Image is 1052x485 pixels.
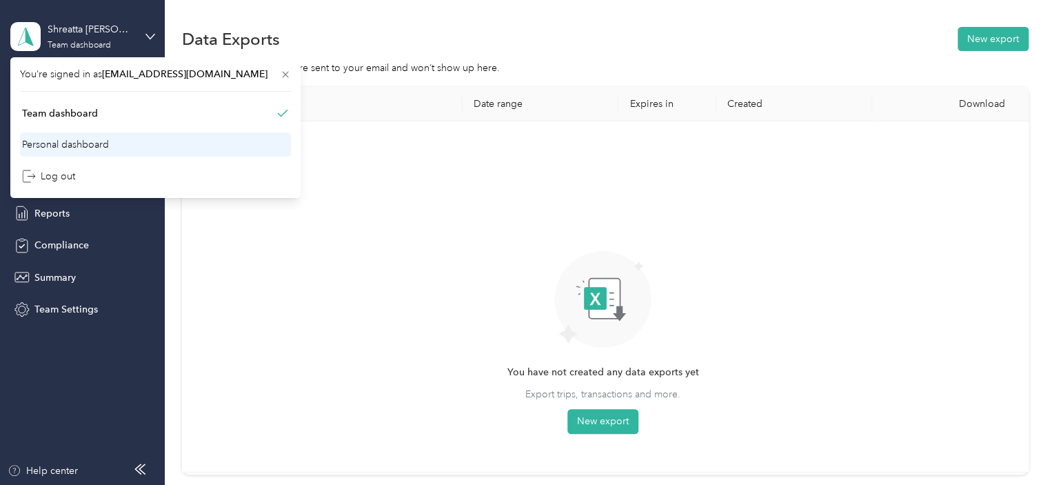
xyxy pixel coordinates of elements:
[182,32,280,46] h1: Data Exports
[22,169,75,184] div: Log out
[221,87,463,121] th: Export type
[463,87,618,121] th: Date range
[48,41,111,50] div: Team dashboard
[525,387,680,402] span: Export trips, transactions and more.
[22,106,98,121] div: Team dashboard
[34,206,70,221] span: Reports
[975,408,1052,485] iframe: Everlance-gr Chat Button Frame
[20,67,291,81] span: You’re signed in as
[8,464,78,478] button: Help center
[22,137,109,152] div: Personal dashboard
[716,87,872,121] th: Created
[48,22,134,37] div: Shreatta [PERSON_NAME]
[958,27,1029,51] button: New export
[182,61,1029,75] div: Downloads from Reports are sent to your email and won’t show up here.
[567,409,638,434] button: New export
[102,68,267,80] span: [EMAIL_ADDRESS][DOMAIN_NAME]
[507,365,699,380] span: You have not created any data exports yet
[34,302,98,317] span: Team Settings
[34,270,76,285] span: Summary
[34,238,89,253] span: Compliance
[618,87,716,121] th: Expires in
[883,98,1017,110] div: Download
